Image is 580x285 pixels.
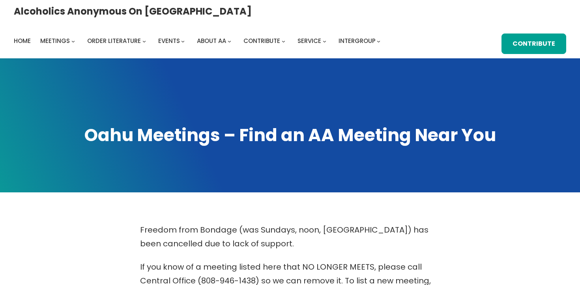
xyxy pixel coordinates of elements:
a: Contribute [501,34,566,54]
span: Events [158,37,180,45]
a: Meetings [40,35,70,47]
button: Service submenu [323,39,326,43]
nav: Intergroup [14,35,383,47]
a: Alcoholics Anonymous on [GEOGRAPHIC_DATA] [14,3,252,20]
span: Home [14,37,31,45]
a: Events [158,35,180,47]
span: Meetings [40,37,70,45]
button: Order Literature submenu [142,39,146,43]
a: Home [14,35,31,47]
a: About AA [197,35,226,47]
span: Intergroup [339,37,376,45]
a: Intergroup [339,35,376,47]
button: Intergroup submenu [377,39,380,43]
span: Order Literature [87,37,141,45]
a: Service [297,35,321,47]
p: Freedom from Bondage (was Sundays, noon, [GEOGRAPHIC_DATA]) has been cancelled due to lack of sup... [140,223,440,251]
button: About AA submenu [228,39,231,43]
span: About AA [197,37,226,45]
button: Contribute submenu [282,39,285,43]
button: Meetings submenu [71,39,75,43]
button: Events submenu [181,39,185,43]
span: Service [297,37,321,45]
a: Contribute [243,35,280,47]
h1: Oahu Meetings – Find an AA Meeting Near You [14,123,566,147]
span: Contribute [243,37,280,45]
